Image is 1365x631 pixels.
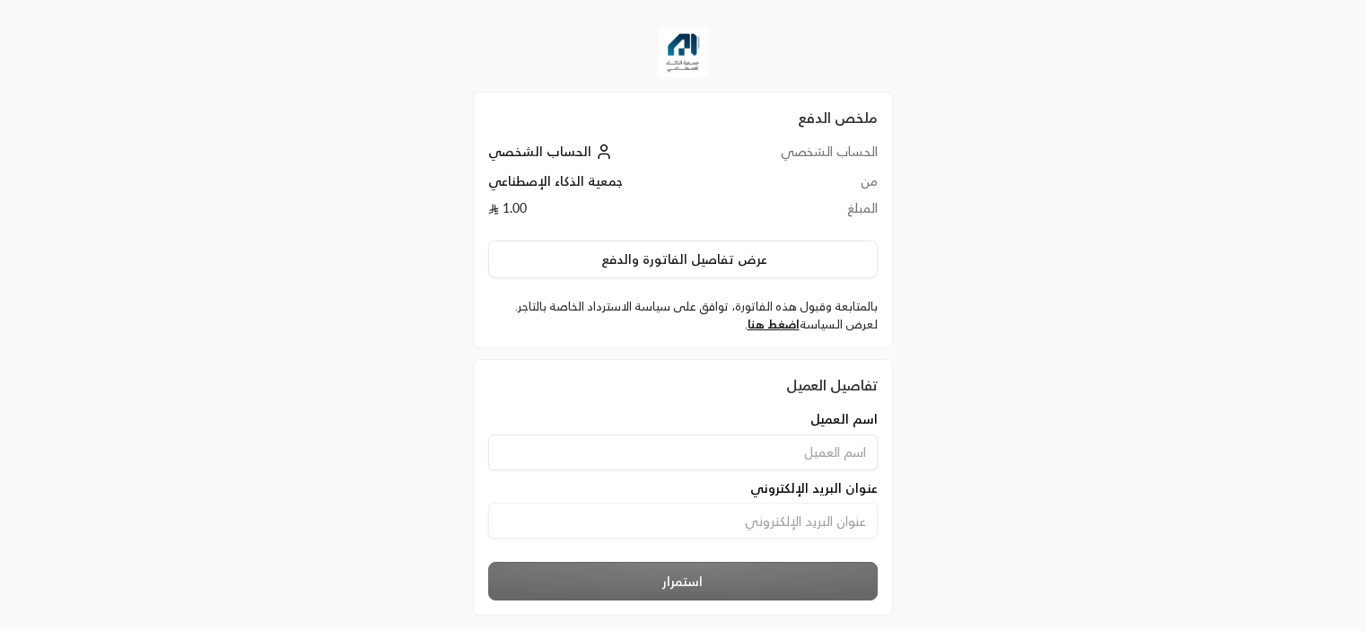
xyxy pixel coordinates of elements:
label: بالمتابعة وقبول هذه الفاتورة، توافق على سياسة الاسترداد الخاصة بالتاجر. لعرض السياسة . [488,298,878,333]
td: من [714,172,878,199]
span: اسم العميل [810,410,878,428]
input: عنوان البريد الإلكتروني [488,503,878,539]
td: جمعية الذكاء الإصطناعي [488,172,714,199]
span: عنوان البريد الإلكتروني [750,479,878,497]
a: الحساب الشخصي [488,144,617,159]
td: 1.00 [488,199,714,226]
img: Company Logo [659,29,707,77]
td: المبلغ [714,199,878,226]
td: الحساب الشخصي [714,143,878,172]
button: عرض تفاصيل الفاتورة والدفع [488,241,878,278]
div: تفاصيل العميل [488,374,878,396]
h2: ملخص الدفع [488,107,878,128]
input: اسم العميل [488,434,878,470]
span: الحساب الشخصي [488,144,591,159]
a: اضغط هنا [748,317,800,331]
